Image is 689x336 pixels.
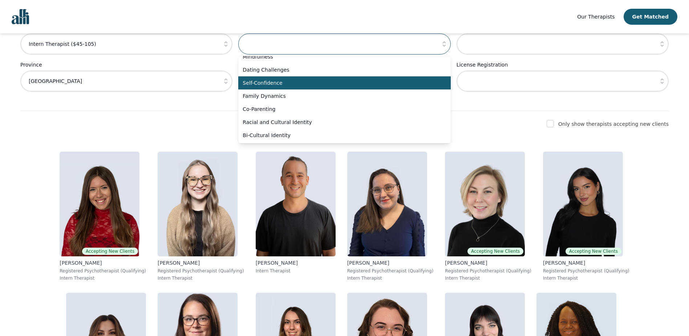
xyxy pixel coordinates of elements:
p: [PERSON_NAME] [347,259,434,267]
p: Intern Therapist [60,275,146,281]
img: Faith_Woodley [158,152,238,256]
span: Racial and Cultural Identity [243,119,437,126]
span: Mindfulness [243,53,437,60]
img: Kavon_Banejad [256,152,336,256]
img: Vanessa_McCulloch [347,152,427,256]
label: Only show therapists accepting new clients [558,121,669,127]
span: Bi-Cultural Identity [243,132,437,139]
span: Accepting New Clients [82,248,138,255]
p: Clear All [20,97,669,106]
p: Registered Psychotherapist (Qualifying) [347,268,434,274]
p: Intern Therapist [445,275,531,281]
a: Alisha_LevineAccepting New Clients[PERSON_NAME]Registered Psychotherapist (Qualifying)Intern Ther... [54,146,152,287]
span: Accepting New Clients [566,248,621,255]
img: Jocelyn_Crawford [445,152,525,256]
span: Dating Challenges [243,66,437,73]
img: Alyssa_Tweedie [543,152,623,256]
p: Intern Therapist [256,268,336,274]
p: [PERSON_NAME] [256,259,336,267]
button: Get Matched [624,9,677,25]
span: Our Therapists [577,14,615,20]
a: Alyssa_TweedieAccepting New Clients[PERSON_NAME]Registered Psychotherapist (Qualifying)Intern The... [537,146,635,287]
a: Jocelyn_CrawfordAccepting New Clients[PERSON_NAME]Registered Psychotherapist (Qualifying)Intern T... [439,146,537,287]
p: [PERSON_NAME] [60,259,146,267]
p: Registered Psychotherapist (Qualifying) [543,268,629,274]
a: Our Therapists [577,12,615,21]
img: alli logo [12,9,29,24]
a: Faith_Woodley[PERSON_NAME]Registered Psychotherapist (Qualifying)Intern Therapist [152,146,250,287]
span: Accepting New Clients [467,248,523,255]
p: [PERSON_NAME] [445,259,531,267]
label: License Registration [457,60,669,69]
span: Co-Parenting [243,105,437,113]
span: Family Dynamics [243,92,437,100]
p: Registered Psychotherapist (Qualifying) [445,268,531,274]
p: Registered Psychotherapist (Qualifying) [158,268,244,274]
img: Alisha_Levine [60,152,139,256]
p: Intern Therapist [543,275,629,281]
p: Intern Therapist [158,275,244,281]
label: Province [20,60,232,69]
p: [PERSON_NAME] [158,259,244,267]
a: Vanessa_McCulloch[PERSON_NAME]Registered Psychotherapist (Qualifying)Intern Therapist [341,146,439,287]
p: Intern Therapist [347,275,434,281]
p: Registered Psychotherapist (Qualifying) [60,268,146,274]
span: Self-Confidence [243,79,437,87]
a: Kavon_Banejad[PERSON_NAME]Intern Therapist [250,146,341,287]
p: [PERSON_NAME] [543,259,629,267]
